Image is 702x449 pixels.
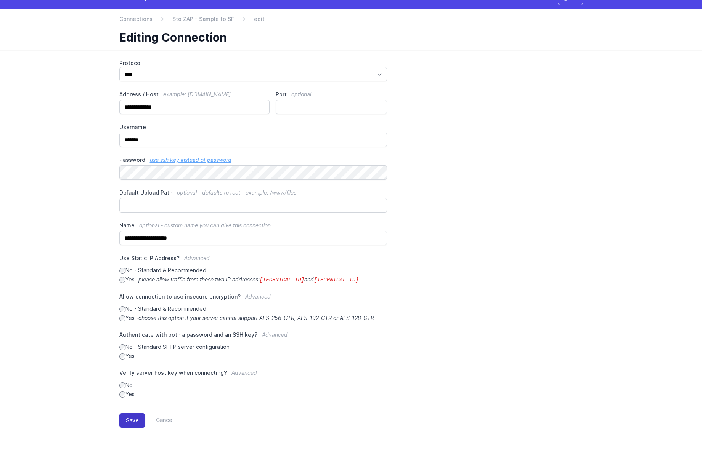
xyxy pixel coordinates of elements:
[138,315,374,321] i: choose this option if your server cannot support AES-256-CTR, AES-192-CTR or AES-128-CTR
[150,157,231,163] a: use ssh key instead of password
[119,123,387,131] label: Username
[119,30,577,44] h1: Editing Connection
[119,15,583,27] nav: Breadcrumb
[260,277,305,283] code: [TECHNICAL_ID]
[119,15,153,23] a: Connections
[119,189,387,197] label: Default Upload Path
[119,314,387,322] label: Yes -
[119,381,387,389] label: No
[184,255,210,261] span: Advanced
[254,15,265,23] span: edit
[163,91,231,97] span: example: [DOMAIN_NAME]
[172,15,234,23] a: Sto ZAP - Sample to SF
[139,222,271,228] span: optional - custom name you can give this connection
[119,306,125,312] input: No - Standard & Recommended
[119,391,125,398] input: Yes
[119,352,387,360] label: Yes
[119,222,387,229] label: Name
[119,353,125,360] input: Yes
[119,276,387,284] label: Yes -
[145,413,174,428] a: Cancel
[314,277,359,283] code: [TECHNICAL_ID]
[545,186,697,415] iframe: Drift Widget Chat Window
[245,293,271,300] span: Advanced
[119,156,387,164] label: Password
[119,59,387,67] label: Protocol
[119,315,125,321] input: Yes -choose this option if your server cannot support AES-256-CTR, AES-192-CTR or AES-128-CTR
[119,91,270,98] label: Address / Host
[119,305,387,313] label: No - Standard & Recommended
[119,382,125,388] input: No
[119,254,387,267] label: Use Static IP Address?
[119,267,387,274] label: No - Standard & Recommended
[119,293,387,305] label: Allow connection to use insecure encryption?
[119,331,387,343] label: Authenticate with both a password and an SSH key?
[262,331,288,338] span: Advanced
[119,413,145,428] button: Save
[177,189,296,196] span: optional - defaults to root - example: /www/files
[664,411,693,440] iframe: Drift Widget Chat Controller
[291,91,311,97] span: optional
[119,268,125,274] input: No - Standard & Recommended
[119,277,125,283] input: Yes -please allow traffic from these two IP addresses:[TECHNICAL_ID]and[TECHNICAL_ID]
[231,369,257,376] span: Advanced
[119,369,387,381] label: Verify server host key when connecting?
[119,343,387,351] label: No - Standard SFTP server configuration
[119,390,387,398] label: Yes
[119,344,125,350] input: No - Standard SFTP server configuration
[138,276,359,283] i: please allow traffic from these two IP addresses: and
[276,91,387,98] label: Port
